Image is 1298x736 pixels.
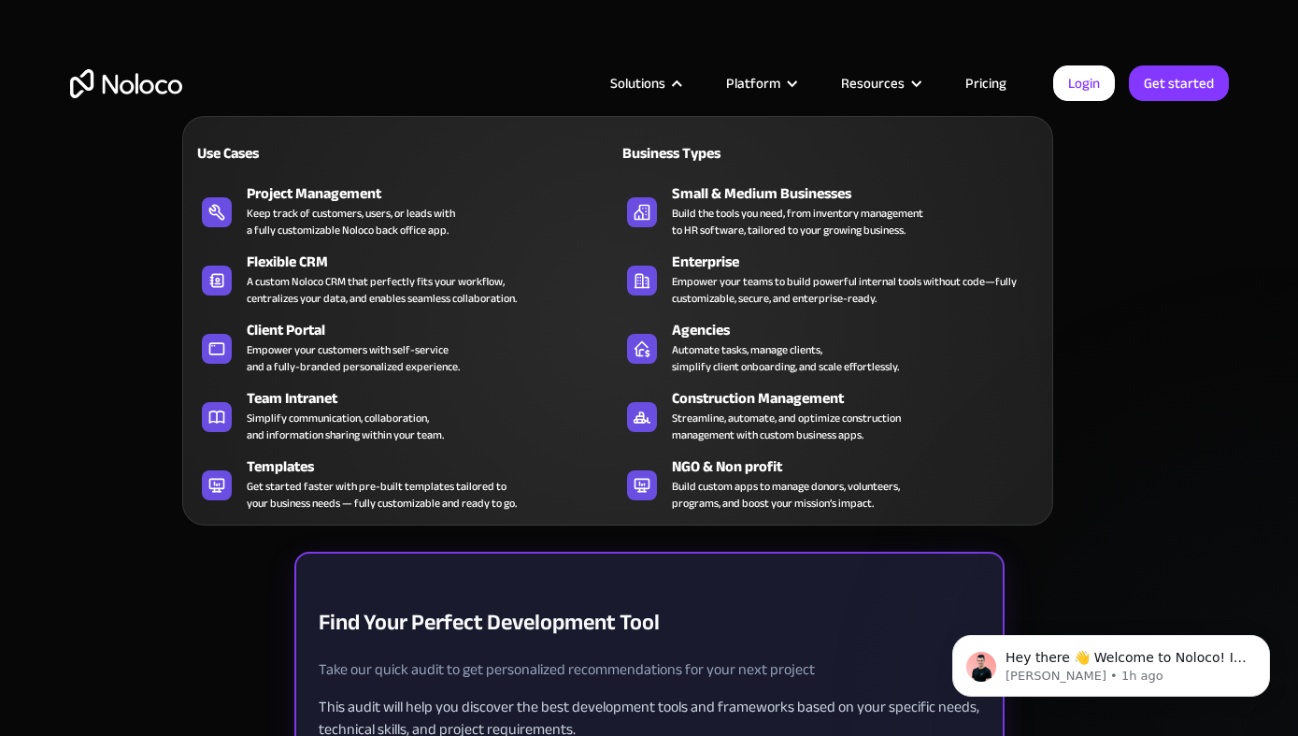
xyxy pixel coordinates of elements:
[672,273,1034,307] div: Empower your teams to build powerful internal tools without code—fully customizable, secure, and ...
[726,71,780,95] div: Platform
[247,273,517,307] div: A custom Noloco CRM that perfectly fits your workflow, centralizes your data, and enables seamles...
[319,658,980,681] p: Take our quick audit to get personalized recommendations for your next project
[247,205,455,238] div: Keep track of customers, users, or leads with a fully customizable Noloco back office app.
[672,251,1051,273] div: Enterprise
[672,205,923,238] div: Build the tools you need, from inventory management to HR software, tailored to your growing busi...
[247,341,460,375] div: Empower your customers with self-service and a fully-branded personalized experience.
[841,71,905,95] div: Resources
[703,71,818,95] div: Platform
[193,452,618,515] a: TemplatesGet started faster with pre-built templates tailored toyour business needs — fully custo...
[193,315,618,379] a: Client PortalEmpower your customers with self-serviceand a fully-branded personalized experience.
[193,247,618,310] a: Flexible CRMA custom Noloco CRM that perfectly fits your workflow,centralizes your data, and enab...
[818,71,942,95] div: Resources
[618,131,1043,174] a: Business Types
[247,182,626,205] div: Project Management
[672,319,1051,341] div: Agencies
[672,341,899,375] div: Automate tasks, manage clients, simplify client onboarding, and scale effortlessly.
[319,595,980,651] h1: Find Your Perfect Development Tool
[672,455,1051,478] div: NGO & Non profit
[182,90,1053,526] nav: Solutions
[1053,65,1115,101] a: Login
[1129,65,1229,101] a: Get started
[247,251,626,273] div: Flexible CRM
[672,410,901,443] div: Streamline, automate, and optimize construction management with custom business apps.
[610,71,665,95] div: Solutions
[587,71,703,95] div: Solutions
[247,319,626,341] div: Client Portal
[247,455,626,478] div: Templates
[672,182,1051,205] div: Small & Medium Businesses
[193,131,618,174] a: Use Cases
[193,142,397,165] div: Use Cases
[672,387,1051,410] div: Construction Management
[70,69,182,98] a: home
[618,179,1043,242] a: Small & Medium BusinessesBuild the tools you need, from inventory managementto HR software, tailo...
[618,383,1043,447] a: Construction ManagementStreamline, automate, and optimize constructionmanagement with custom busi...
[247,410,444,443] div: Simplify communication, collaboration, and information sharing within your team.
[618,142,822,165] div: Business Types
[618,315,1043,379] a: AgenciesAutomate tasks, manage clients,simplify client onboarding, and scale effortlessly.
[924,596,1298,727] iframe: Intercom notifications message
[672,478,900,512] div: Build custom apps to manage donors, volunteers, programs, and boost your mission’s impact.
[618,247,1043,310] a: EnterpriseEmpower your teams to build powerful internal tools without code—fully customizable, se...
[247,387,626,410] div: Team Intranet
[618,452,1043,515] a: NGO & Non profitBuild custom apps to manage donors, volunteers,programs, and boost your mission’s...
[193,179,618,242] a: Project ManagementKeep track of customers, users, or leads witha fully customizable Noloco back o...
[193,383,618,447] a: Team IntranetSimplify communication, collaboration,and information sharing within your team.
[247,478,517,512] div: Get started faster with pre-built templates tailored to your business needs — fully customizable ...
[942,71,1030,95] a: Pricing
